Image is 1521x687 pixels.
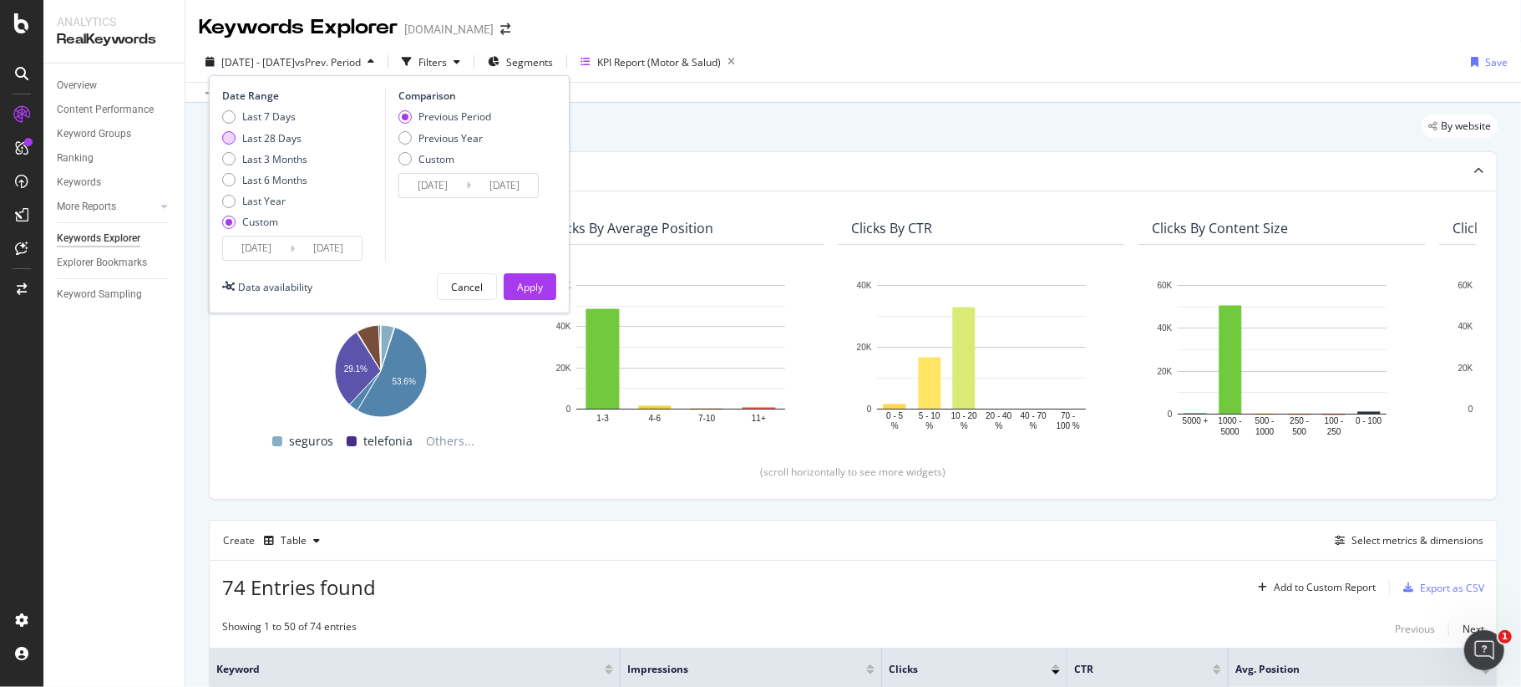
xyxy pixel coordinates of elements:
div: Apply [517,280,543,294]
span: Keyword [216,662,580,677]
div: Previous Year [418,131,483,145]
span: [DATE] - [DATE] [221,55,295,69]
button: Filters [395,48,467,75]
text: 20K [1458,364,1473,373]
text: 0 [566,405,571,414]
button: Add to Custom Report [1251,574,1376,601]
text: 53.6% [392,377,415,386]
text: 60K [1458,281,1473,290]
span: telefonia [363,431,413,451]
div: Data availability [238,280,312,294]
div: Comparison [398,89,544,103]
div: Export as CSV [1420,581,1484,595]
div: More Reports [57,198,116,216]
div: Custom [418,152,454,166]
text: 7-10 [698,415,715,424]
text: 20K [556,364,571,373]
a: Ranking [57,150,173,167]
button: KPI Report (Motor & Salud) [574,48,742,75]
text: 4-6 [649,415,662,424]
div: Previous Year [398,131,491,145]
text: 1-3 [596,415,609,424]
div: Last 3 Months [222,152,307,166]
span: Avg. Position [1235,662,1457,677]
div: Next [1463,622,1484,636]
div: Keyword Groups [57,125,131,143]
input: Start Date [223,237,290,260]
text: 5000 [1221,428,1240,437]
a: Keywords Explorer [57,230,173,247]
div: Custom [242,215,278,229]
text: 40K [857,281,872,290]
div: (scroll horizontally to see more widgets) [230,465,1477,479]
span: CTR [1074,662,1188,677]
div: Last 6 Months [242,173,307,187]
text: 250 - [1290,417,1309,426]
div: Filters [418,55,447,69]
span: vs Prev. Period [295,55,361,69]
div: Create [223,527,327,554]
text: 0 [867,405,872,414]
button: [DATE] - [DATE]vsPrev. Period [199,48,381,75]
div: Content Performance [57,101,154,119]
span: Impressions [627,662,842,677]
button: Next [1463,619,1484,639]
text: 40K [1458,323,1473,332]
a: Keyword Groups [57,125,173,143]
div: Explorer Bookmarks [57,254,147,272]
text: 40K [1158,324,1173,333]
a: More Reports [57,198,156,216]
div: Last 3 Months [242,152,307,166]
button: Apply [504,273,556,300]
text: 500 [1292,428,1306,437]
svg: A chart. [550,277,811,432]
div: Keywords Explorer [199,13,398,42]
div: Cancel [451,280,483,294]
text: % [995,422,1002,431]
span: Segments [506,55,553,69]
text: 100 - [1325,417,1344,426]
a: Explorer Bookmarks [57,254,173,272]
text: 29.1% [344,364,368,374]
div: RealKeywords [57,30,171,49]
text: % [891,422,899,431]
span: Others... [419,431,481,451]
div: Custom [222,215,307,229]
text: % [961,422,968,431]
div: Clicks By CTR [851,220,932,237]
svg: A chart. [851,277,1112,432]
div: [DOMAIN_NAME] [404,21,494,38]
text: % [925,422,933,431]
text: 70 - [1061,411,1075,420]
button: Segments [481,48,560,75]
svg: A chart. [1152,277,1412,439]
text: 100 % [1057,422,1080,431]
div: Ranking [57,150,94,167]
div: Last Year [242,194,286,208]
input: Start Date [399,174,466,197]
div: Custom [398,152,491,166]
div: Previous Period [418,109,491,124]
svg: A chart. [250,317,510,419]
text: 1000 [1255,428,1275,437]
text: 1000 - [1219,417,1242,426]
div: arrow-right-arrow-left [500,23,510,35]
div: Table [281,536,307,546]
div: Showing 1 to 50 of 74 entries [222,619,357,639]
div: Analytics [57,13,171,30]
div: Overview [57,77,97,94]
text: 60K [1158,281,1173,290]
text: 0 - 5 [886,411,903,420]
text: 11+ [752,415,766,424]
span: Clicks [889,662,1027,677]
div: legacy label [1422,114,1498,138]
a: Keyword Sampling [57,286,173,303]
div: Date Range [222,89,381,103]
span: 1 [1498,630,1512,644]
text: 0 [1468,405,1473,414]
a: Overview [57,77,173,94]
button: Select metrics & dimensions [1328,531,1483,551]
div: Previous [1395,622,1435,636]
